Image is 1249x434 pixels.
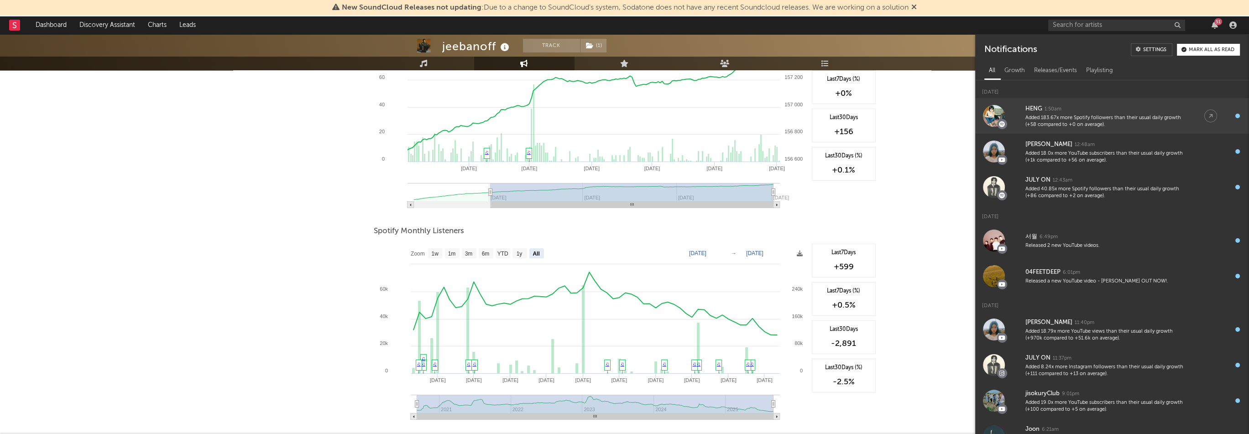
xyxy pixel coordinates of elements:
div: [PERSON_NAME] [1025,317,1072,328]
div: +0 % [817,88,871,99]
div: Last 7 Days [817,249,871,257]
a: Discovery Assistant [73,16,141,34]
a: 04FEETDEEP6:01pmReleased a new YouTube video - [PERSON_NAME] OUT NOW!. [975,258,1249,294]
span: Spotify Monthly Listeners [374,226,464,237]
div: Playlisting [1082,63,1118,78]
text: [DATE] [584,166,600,171]
a: Dashboard [29,16,73,34]
div: Last 7 Days (%) [817,287,871,295]
text: 60 [379,74,384,80]
span: Dismiss [911,4,917,11]
span: ( 1 ) [580,39,607,52]
div: 서월 [1025,231,1037,242]
text: [DATE] [502,377,518,383]
div: 1:50am [1045,106,1061,113]
a: ♫ [693,361,696,366]
div: Added 18.79x more YouTube views than their usual daily growth (+970k compared to +51.6k on average). [1025,328,1186,342]
a: ♫ [422,356,425,361]
div: +599 [817,261,871,272]
text: 157 000 [784,102,803,107]
div: Last 30 Days (%) [817,364,871,372]
text: [DATE] [706,166,722,171]
div: +0.5 % [817,300,871,311]
div: Released 2 new YouTube videos. [1025,242,1186,249]
a: JULY ON12:43amAdded 40.85x more Spotify followers than their usual daily growth (+86 compared to ... [975,169,1249,205]
div: Growth [1000,63,1030,78]
text: 0 [385,368,387,373]
a: Settings [1131,43,1172,56]
a: ♫ [473,361,476,366]
text: 160k [792,314,803,319]
div: HENG [1025,104,1042,115]
div: +0.1 % [817,165,871,176]
text: 60k [380,286,388,292]
div: Last 30 Days [817,114,871,122]
div: jisokuryClub [1025,388,1060,399]
text: [DATE] [684,377,700,383]
div: jeebanoff [442,39,512,54]
a: ♫ [527,149,531,155]
text: All [533,251,539,257]
a: [PERSON_NAME]11:40pmAdded 18.79x more YouTube views than their usual daily growth (+970k compared... [975,312,1249,347]
input: Search for artists [1048,20,1185,31]
text: 1y [516,251,522,257]
text: [DATE] [773,195,789,200]
text: → [731,250,737,256]
text: 3m [465,251,472,257]
text: [DATE] [429,377,445,383]
div: Added 18.0x more YouTube subscribers than their usual daily growth (+1k compared to +56 on average). [1025,150,1186,164]
div: 12:48am [1075,141,1095,148]
text: 1w [431,251,439,257]
div: All [984,63,1000,78]
div: Added 183.67x more Spotify followers than their usual daily growth (+58 compared to +0 on average). [1025,115,1186,129]
text: 80k [794,340,803,346]
button: 51 [1212,21,1218,29]
a: jisokuryClub9:01pmAdded 19.0x more YouTube subscribers than their usual daily growth (+100 compar... [975,383,1249,418]
text: [DATE] [721,377,737,383]
a: ♫ [606,361,609,366]
div: 11:40pm [1075,319,1094,326]
text: YTD [497,251,508,257]
text: [DATE] [611,377,627,383]
button: (1) [580,39,606,52]
div: Last 7 Days (%) [817,75,871,84]
div: Added 40.85x more Spotify followers than their usual daily growth (+86 compared to +2 on average). [1025,186,1186,200]
div: 12:43am [1053,177,1072,184]
text: [DATE] [461,166,477,171]
a: ♫ [467,361,470,366]
div: Last 30 Days [817,325,871,334]
text: [DATE] [644,166,660,171]
div: 6:21am [1042,426,1059,433]
text: [DATE] [538,377,554,383]
div: +156 [817,126,871,137]
text: [DATE] [521,166,537,171]
text: 0 [381,156,384,162]
text: 6m [481,251,489,257]
text: 240k [792,286,803,292]
div: Releases/Events [1030,63,1082,78]
a: ♫ [697,361,700,366]
div: Settings [1143,47,1166,52]
text: 157 200 [784,74,803,80]
div: 6:49pm [1040,234,1058,241]
text: [DATE] [648,377,664,383]
text: [DATE] [757,377,773,383]
div: 04FEETDEEP [1025,267,1061,278]
a: ♫ [433,361,437,366]
div: JULY ON [1025,175,1050,186]
a: ♫ [717,361,721,366]
div: [DATE] [975,294,1249,312]
div: Added 19.0x more YouTube subscribers than their usual daily growth (+100 compared to +5 on average). [1025,399,1186,413]
text: 40k [380,314,388,319]
div: -2.5 % [817,376,871,387]
a: [PERSON_NAME]12:48amAdded 18.0x more YouTube subscribers than their usual daily growth (+1k compa... [975,134,1249,169]
div: 6:01pm [1063,269,1080,276]
a: ♫ [422,361,425,366]
span: New SoundCloud Releases not updating [342,4,481,11]
text: [DATE] [689,250,706,256]
text: 20k [380,340,388,346]
text: [DATE] [746,250,763,256]
a: ♫ [485,149,489,155]
div: [PERSON_NAME] [1025,139,1072,150]
a: ♫ [663,361,666,366]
